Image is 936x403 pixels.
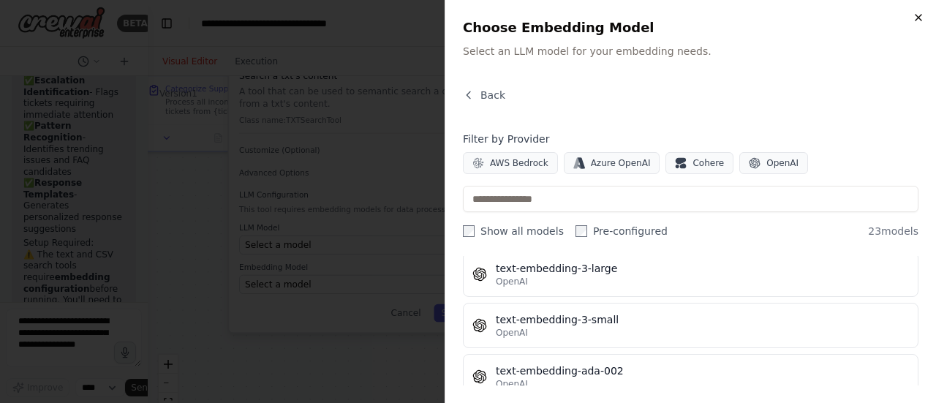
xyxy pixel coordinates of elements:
div: text-embedding-ada-002 [496,364,909,378]
span: Back [480,88,505,102]
span: OpenAI [766,157,799,169]
button: OpenAI [739,152,808,174]
button: Back [463,88,505,102]
h2: Choose Embedding Model [463,18,918,38]
span: OpenAI [496,327,528,339]
span: 23 models [868,224,918,238]
button: Azure OpenAI [564,152,660,174]
button: Cohere [665,152,733,174]
span: OpenAI [496,276,528,287]
label: Pre-configured [575,224,668,238]
span: OpenAI [496,378,528,390]
span: AWS Bedrock [490,157,548,169]
p: Select an LLM model for your embedding needs. [463,44,918,59]
span: Cohere [692,157,724,169]
button: AWS Bedrock [463,152,558,174]
h4: Filter by Provider [463,132,918,146]
button: text-embedding-3-smallOpenAI [463,303,918,348]
input: Pre-configured [575,225,587,237]
div: text-embedding-3-small [496,312,909,327]
div: text-embedding-3-large [496,261,909,276]
span: Azure OpenAI [591,157,651,169]
input: Show all models [463,225,475,237]
button: text-embedding-ada-002OpenAI [463,354,918,399]
label: Show all models [463,224,564,238]
button: text-embedding-3-largeOpenAI [463,252,918,297]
